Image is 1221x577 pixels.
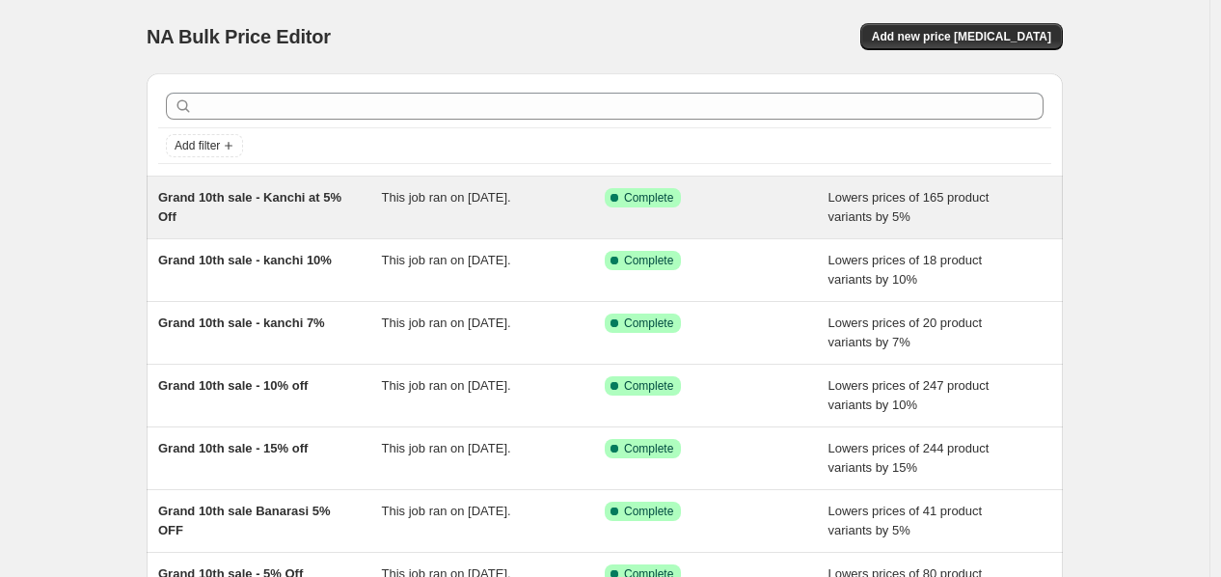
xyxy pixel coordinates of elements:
[828,316,983,349] span: Lowers prices of 20 product variants by 7%
[860,23,1063,50] button: Add new price [MEDICAL_DATA]
[828,378,990,412] span: Lowers prices of 247 product variants by 10%
[158,441,308,455] span: Grand 10th sale - 15% off
[828,441,990,475] span: Lowers prices of 244 product variants by 15%
[382,253,511,267] span: This job ran on [DATE].
[158,316,325,330] span: Grand 10th sale - kanchi 7%
[382,504,511,518] span: This job ran on [DATE].
[382,316,511,330] span: This job ran on [DATE].
[828,253,983,287] span: Lowers prices of 18 product variants by 10%
[872,29,1051,44] span: Add new price [MEDICAL_DATA]
[158,378,308,393] span: Grand 10th sale - 10% off
[158,504,330,537] span: Grand 10th sale Banarasi 5% OFF
[166,134,243,157] button: Add filter
[624,190,673,206] span: Complete
[624,441,673,456] span: Complete
[147,26,331,47] span: NA Bulk Price Editor
[382,441,511,455] span: This job ran on [DATE].
[158,190,341,224] span: Grand 10th sale - Kanchi at 5% Off
[382,190,511,205] span: This job ran on [DATE].
[828,190,990,224] span: Lowers prices of 165 product variants by 5%
[624,378,673,394] span: Complete
[175,138,220,153] span: Add filter
[624,504,673,519] span: Complete
[828,504,983,537] span: Lowers prices of 41 product variants by 5%
[624,253,673,268] span: Complete
[624,316,673,331] span: Complete
[382,378,511,393] span: This job ran on [DATE].
[158,253,332,267] span: Grand 10th sale - kanchi 10%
